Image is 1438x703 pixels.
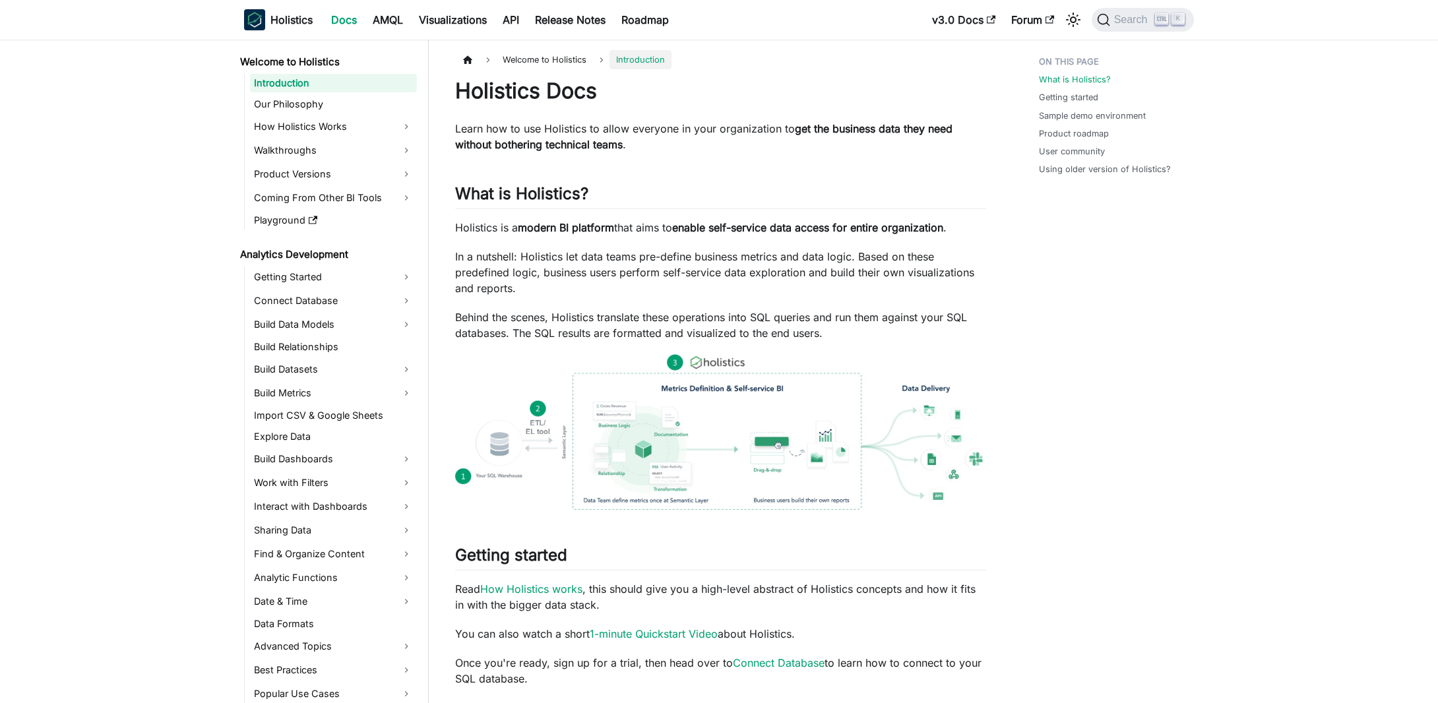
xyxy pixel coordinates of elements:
[527,9,613,30] a: Release Notes
[250,636,417,657] a: Advanced Topics
[480,582,582,596] a: How Holistics works
[250,591,417,612] a: Date & Time
[455,50,480,69] a: Home page
[455,354,986,510] img: How Holistics fits in your Data Stack
[1039,127,1109,140] a: Product roadmap
[924,9,1003,30] a: v3.0 Docs
[365,9,411,30] a: AMQL
[250,427,417,446] a: Explore Data
[455,50,986,69] nav: Breadcrumbs
[250,659,417,681] a: Best Practices
[1039,109,1146,122] a: Sample demo environment
[244,9,265,30] img: Holistics
[1003,9,1062,30] a: Forum
[250,187,417,208] a: Coming From Other BI Tools
[495,9,527,30] a: API
[610,50,672,69] span: Introduction
[455,78,986,104] h1: Holistics Docs
[733,656,825,669] a: Connect Database
[455,184,986,209] h2: What is Holistics?
[270,12,313,28] b: Holistics
[250,314,417,335] a: Build Data Models
[236,245,417,264] a: Analytics Development
[250,496,417,517] a: Interact with Dashboards
[250,472,417,493] a: Work with Filters
[250,290,417,311] a: Connect Database
[250,116,417,137] a: How Holistics Works
[613,9,677,30] a: Roadmap
[250,406,417,425] a: Import CSV & Google Sheets
[1092,8,1194,32] button: Search (Ctrl+K)
[455,626,986,642] p: You can also watch a short about Holistics.
[250,95,417,113] a: Our Philosophy
[672,221,943,234] strong: enable self-service data access for entire organization
[1063,9,1084,30] button: Switch between dark and light mode (currently light mode)
[455,545,986,570] h2: Getting started
[250,382,417,404] a: Build Metrics
[455,249,986,296] p: In a nutshell: Holistics let data teams pre-define business metrics and data logic. Based on thes...
[1039,163,1171,175] a: Using older version of Holistics?
[250,543,417,565] a: Find & Organize Content
[411,9,495,30] a: Visualizations
[250,74,417,92] a: Introduction
[250,266,417,288] a: Getting Started
[250,140,417,161] a: Walkthroughs
[455,220,986,235] p: Holistics is a that aims to .
[455,581,986,613] p: Read , this should give you a high-level abstract of Holistics concepts and how it fits in with t...
[496,50,593,69] span: Welcome to Holistics
[1110,14,1156,26] span: Search
[250,520,417,541] a: Sharing Data
[1039,145,1105,158] a: User community
[236,53,417,71] a: Welcome to Holistics
[250,567,417,588] a: Analytic Functions
[250,448,417,470] a: Build Dashboards
[323,9,365,30] a: Docs
[244,9,313,30] a: HolisticsHolistics
[250,615,417,633] a: Data Formats
[518,221,614,234] strong: modern BI platform
[250,211,417,229] a: Playground
[590,627,718,640] a: 1-minute Quickstart Video
[1039,73,1111,86] a: What is Holistics?
[250,164,417,185] a: Product Versions
[231,40,429,703] nav: Docs sidebar
[1039,91,1098,104] a: Getting started
[455,655,986,687] p: Once you're ready, sign up for a trial, then head over to to learn how to connect to your SQL dat...
[455,309,986,341] p: Behind the scenes, Holistics translate these operations into SQL queries and run them against you...
[250,359,417,380] a: Build Datasets
[1172,13,1185,25] kbd: K
[250,338,417,356] a: Build Relationships
[455,121,986,152] p: Learn how to use Holistics to allow everyone in your organization to .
